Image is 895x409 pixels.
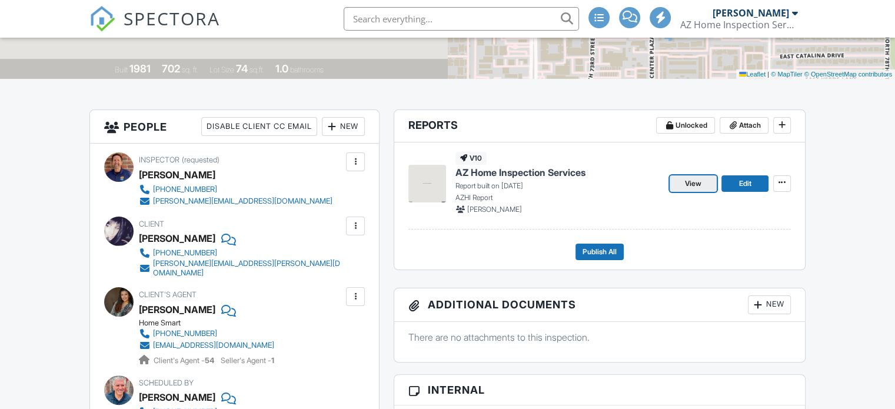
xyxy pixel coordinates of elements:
[221,356,274,365] span: Seller's Agent -
[115,65,128,74] span: Built
[290,65,324,74] span: bathrooms
[139,220,164,228] span: Client
[236,62,248,75] div: 74
[153,329,217,338] div: [PHONE_NUMBER]
[408,331,791,344] p: There are no attachments to this inspection.
[139,230,215,247] div: [PERSON_NAME]
[394,288,805,322] h3: Additional Documents
[129,62,151,75] div: 1981
[139,195,332,207] a: [PERSON_NAME][EMAIL_ADDRESS][DOMAIN_NAME]
[153,341,274,350] div: [EMAIL_ADDRESS][DOMAIN_NAME]
[680,19,798,31] div: AZ Home Inspection Services
[771,71,803,78] a: © MapTiler
[154,356,216,365] span: Client's Agent -
[139,388,215,406] div: [PERSON_NAME]
[124,6,220,31] span: SPECTORA
[89,6,115,32] img: The Best Home Inspection Software - Spectora
[162,62,180,75] div: 702
[249,65,264,74] span: sq.ft.
[139,318,284,328] div: Home Smart
[739,71,766,78] a: Leaflet
[767,71,769,78] span: |
[139,340,274,351] a: [EMAIL_ADDRESS][DOMAIN_NAME]
[153,248,217,258] div: [PHONE_NUMBER]
[139,378,194,387] span: Scheduled By
[201,117,317,136] div: Disable Client CC Email
[139,290,197,299] span: Client's Agent
[804,71,892,78] a: © OpenStreetMap contributors
[271,356,274,365] strong: 1
[153,185,217,194] div: [PHONE_NUMBER]
[748,295,791,314] div: New
[153,197,332,206] div: [PERSON_NAME][EMAIL_ADDRESS][DOMAIN_NAME]
[182,65,198,74] span: sq. ft.
[322,117,365,136] div: New
[344,7,579,31] input: Search everything...
[139,184,332,195] a: [PHONE_NUMBER]
[139,301,215,318] div: [PERSON_NAME]
[139,155,179,164] span: Inspector
[182,155,219,164] span: (requested)
[139,247,343,259] a: [PHONE_NUMBER]
[394,375,805,405] h3: Internal
[139,259,343,278] a: [PERSON_NAME][EMAIL_ADDRESS][PERSON_NAME][DOMAIN_NAME]
[275,62,288,75] div: 1.0
[153,259,343,278] div: [PERSON_NAME][EMAIL_ADDRESS][PERSON_NAME][DOMAIN_NAME]
[139,328,274,340] a: [PHONE_NUMBER]
[90,110,379,144] h3: People
[89,16,220,41] a: SPECTORA
[139,166,215,184] div: [PERSON_NAME]
[209,65,234,74] span: Lot Size
[713,7,789,19] div: [PERSON_NAME]
[205,356,214,365] strong: 54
